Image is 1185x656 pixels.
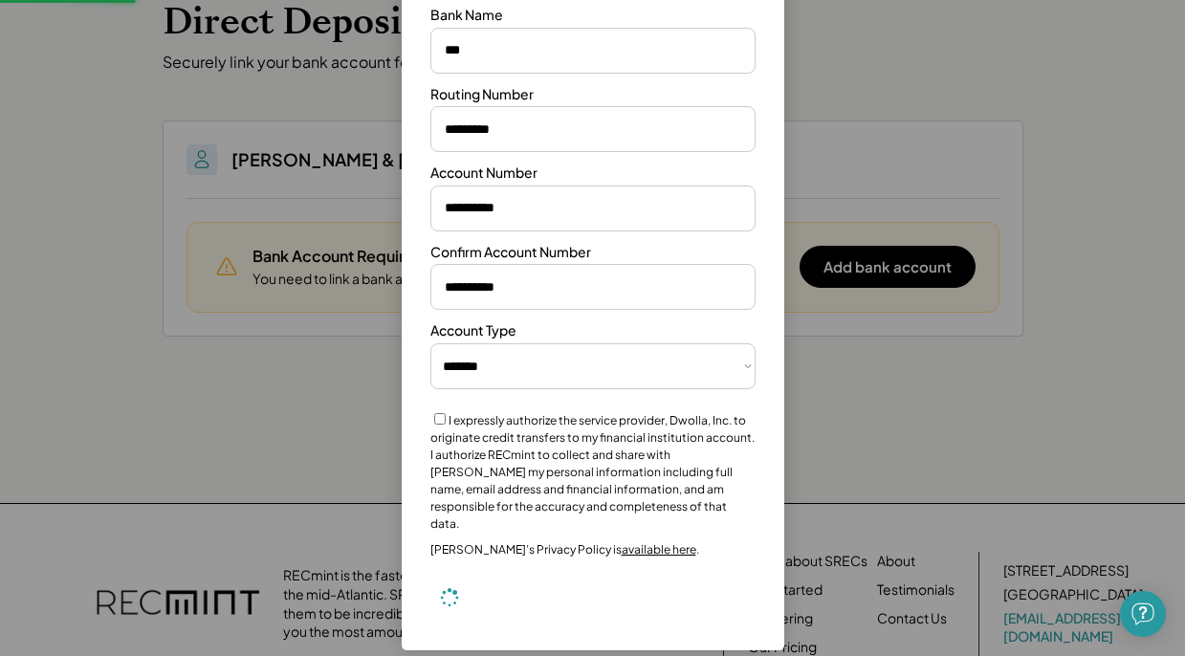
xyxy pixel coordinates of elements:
div: Routing Number [430,85,534,104]
div: Confirm Account Number [430,243,591,262]
div: Account Number [430,164,538,183]
label: I expressly authorize the service provider, Dwolla, Inc. to originate credit transfers to my fina... [430,413,755,531]
div: Bank Name [430,6,503,25]
div: Account Type [430,321,516,340]
a: available here [622,542,696,557]
div: Open Intercom Messenger [1120,591,1166,637]
div: [PERSON_NAME]’s Privacy Policy is . [430,542,699,558]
